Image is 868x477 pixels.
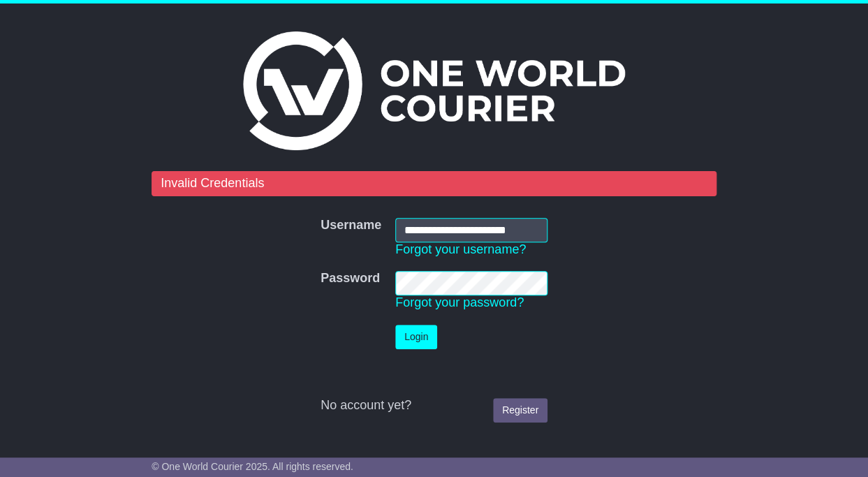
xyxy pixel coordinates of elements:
a: Forgot your password? [395,295,524,309]
label: Password [321,271,380,286]
span: © One World Courier 2025. All rights reserved. [152,461,353,472]
a: Forgot your username? [395,242,526,256]
div: Invalid Credentials [152,171,716,196]
img: One World [243,31,624,150]
div: No account yet? [321,398,547,413]
button: Login [395,325,437,349]
a: Register [493,398,547,423]
label: Username [321,218,381,233]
